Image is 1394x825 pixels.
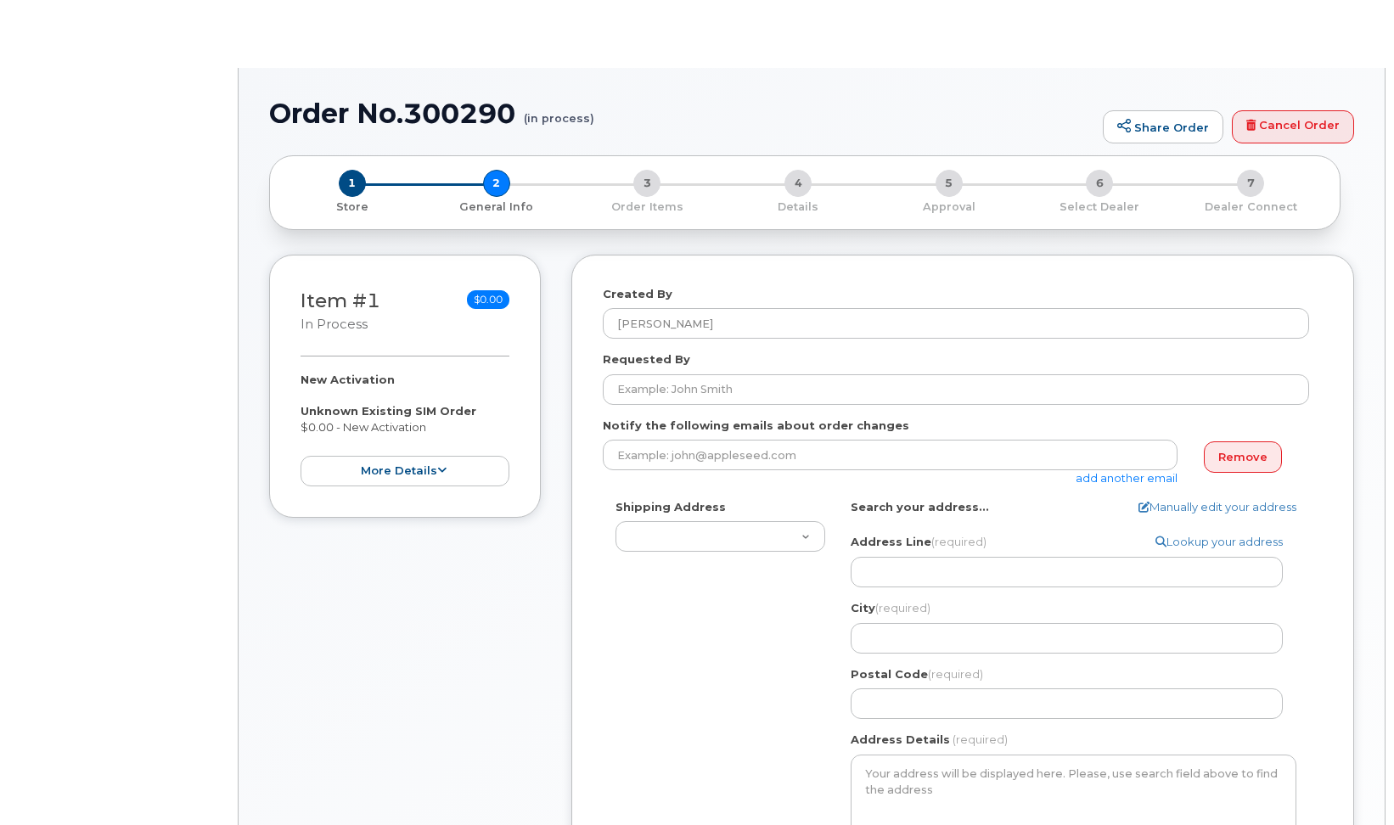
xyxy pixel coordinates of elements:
label: Requested By [603,351,690,368]
input: Example: john@appleseed.com [603,440,1178,470]
label: Shipping Address [615,499,726,515]
label: Created By [603,286,672,302]
button: more details [301,456,509,487]
label: Notify the following emails about order changes [603,418,909,434]
span: $0.00 [467,290,509,309]
a: 1 Store [284,197,421,215]
label: Address Details [851,732,950,748]
span: (required) [931,535,986,548]
div: $0.00 - New Activation [301,372,509,486]
strong: New Activation [301,373,395,386]
span: (required) [928,667,983,681]
h1: Order No.300290 [269,98,1094,128]
label: City [851,600,930,616]
a: Share Order [1103,110,1223,144]
a: Manually edit your address [1138,499,1296,515]
span: (required) [953,732,1008,746]
a: Lookup your address [1155,534,1283,550]
small: in process [301,317,368,332]
label: Search your address... [851,499,989,515]
a: add another email [1076,471,1178,485]
input: Example: John Smith [603,374,1309,405]
h3: Item #1 [301,290,380,334]
span: (required) [875,601,930,615]
strong: Unknown Existing SIM Order [301,404,476,418]
a: Remove [1204,441,1282,473]
p: Store [290,199,414,215]
small: (in process) [524,98,594,125]
span: 1 [339,170,366,197]
label: Postal Code [851,666,983,682]
label: Address Line [851,534,986,550]
a: Cancel Order [1232,110,1354,144]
